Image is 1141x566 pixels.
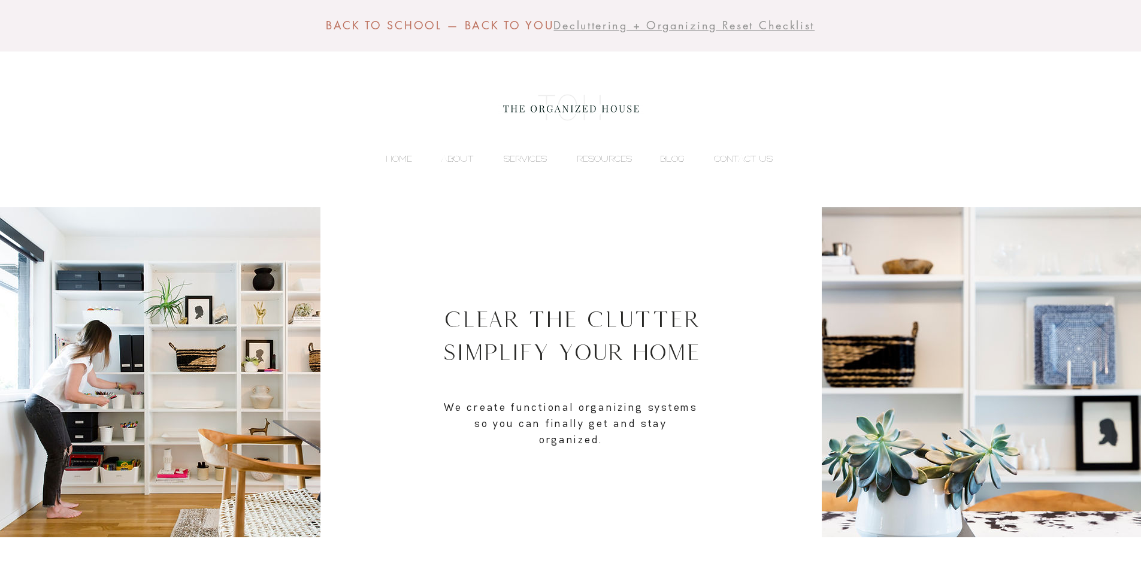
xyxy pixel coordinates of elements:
p: ABOUT [435,150,479,168]
a: CONTACT US [691,150,779,168]
nav: Site [362,150,779,168]
a: SERVICES [479,150,553,168]
p: BLOG [654,150,691,168]
a: ABOUT [418,150,479,168]
span: Clear The Clutter Simplify Your Home [443,306,700,365]
span: BACK TO SCHOOL — BACK TO YOU [326,18,554,32]
span: Decluttering + Organizing Reset Checklist [553,18,815,32]
a: RESOURCES [553,150,638,168]
a: HOME [362,150,418,168]
p: CONTACT US [708,150,779,168]
a: BLOG [638,150,691,168]
p: RESOURCES [571,150,638,168]
p: HOME [380,150,418,168]
a: Decluttering + Organizing Reset Checklist [553,19,815,32]
p: SERVICES [498,150,553,168]
p: We create functional organizing systems so you can finally get and stay organized. [442,399,700,447]
img: the organized house [498,84,644,132]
